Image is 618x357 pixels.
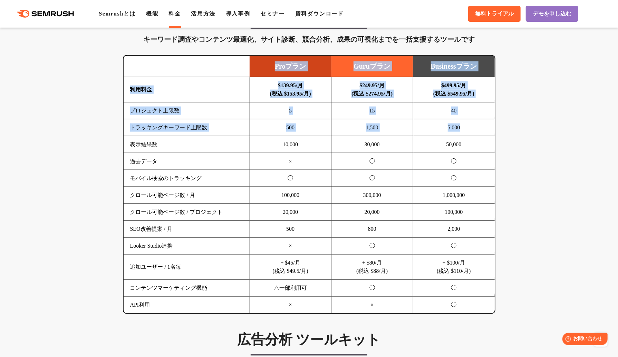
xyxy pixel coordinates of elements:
td: Proプラン [250,56,331,77]
td: 表示結果数 [124,136,250,153]
td: 500 [250,221,331,238]
td: ◯ [413,297,495,314]
a: 活用方法 [191,11,215,17]
td: 800 [331,221,413,238]
td: 300,000 [331,187,413,204]
b: $139.95/月 (税込 $153.95/月) [270,82,311,97]
td: + $80/月 (税込 $88/月) [331,255,413,280]
td: + $100/月 (税込 $110/月) [413,255,495,280]
td: API利用 [124,297,250,314]
td: プロジェクト上限数 [124,102,250,119]
a: セミナー [260,11,284,17]
td: SEO改善提案 / 月 [124,221,250,238]
td: ◯ [250,170,331,187]
b: $249.95/月 (税込 $274.95/月) [351,82,393,97]
a: 導入事例 [226,11,250,17]
td: 5 [250,102,331,119]
td: × [250,238,331,255]
td: 20,000 [331,204,413,221]
td: × [250,153,331,170]
td: 50,000 [413,136,495,153]
a: デモを申し込む [526,6,578,22]
td: ◯ [413,238,495,255]
span: 無料トライアル [475,10,514,18]
td: + $45/月 (税込 $49.5/月) [250,255,331,280]
td: 20,000 [250,204,331,221]
iframe: Help widget launcher [557,330,610,349]
td: トラッキングキーワード上限数 [124,119,250,136]
td: 過去データ [124,153,250,170]
td: クロール可能ページ数 / プロジェクト [124,204,250,221]
td: 10,000 [250,136,331,153]
td: ◯ [331,170,413,187]
a: 料金 [168,11,181,17]
td: クロール可能ページ数 / 月 [124,187,250,204]
td: △一部利用可 [250,280,331,297]
td: Looker Studio連携 [124,238,250,255]
a: 無料トライアル [468,6,521,22]
td: コンテンツマーケティング機能 [124,280,250,297]
td: 5,000 [413,119,495,136]
td: ◯ [331,238,413,255]
td: 1,500 [331,119,413,136]
a: Semrushとは [99,11,136,17]
td: ◯ [413,153,495,170]
td: × [250,297,331,314]
td: 100,000 [413,204,495,221]
td: × [331,297,413,314]
td: 30,000 [331,136,413,153]
h3: 広告分析 ツールキット [123,331,495,348]
a: 機能 [146,11,158,17]
td: ◯ [413,170,495,187]
td: ◯ [331,153,413,170]
span: デモを申し込む [533,10,571,18]
td: 2,000 [413,221,495,238]
b: 利用料金 [130,87,152,92]
td: 500 [250,119,331,136]
td: Guruプラン [331,56,413,77]
td: ◯ [413,280,495,297]
td: Businessプラン [413,56,495,77]
b: $499.95/月 (税込 $549.95/月) [433,82,474,97]
td: 追加ユーザー / 1名毎 [124,255,250,280]
td: モバイル検索のトラッキング [124,170,250,187]
td: 1,000,000 [413,187,495,204]
td: ◯ [331,280,413,297]
td: 15 [331,102,413,119]
td: 40 [413,102,495,119]
td: 100,000 [250,187,331,204]
a: 資料ダウンロード [295,11,344,17]
div: キーワード調査やコンテンツ最適化、サイト診断、競合分析、成果の可視化までを一括支援するツールです [123,34,495,45]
